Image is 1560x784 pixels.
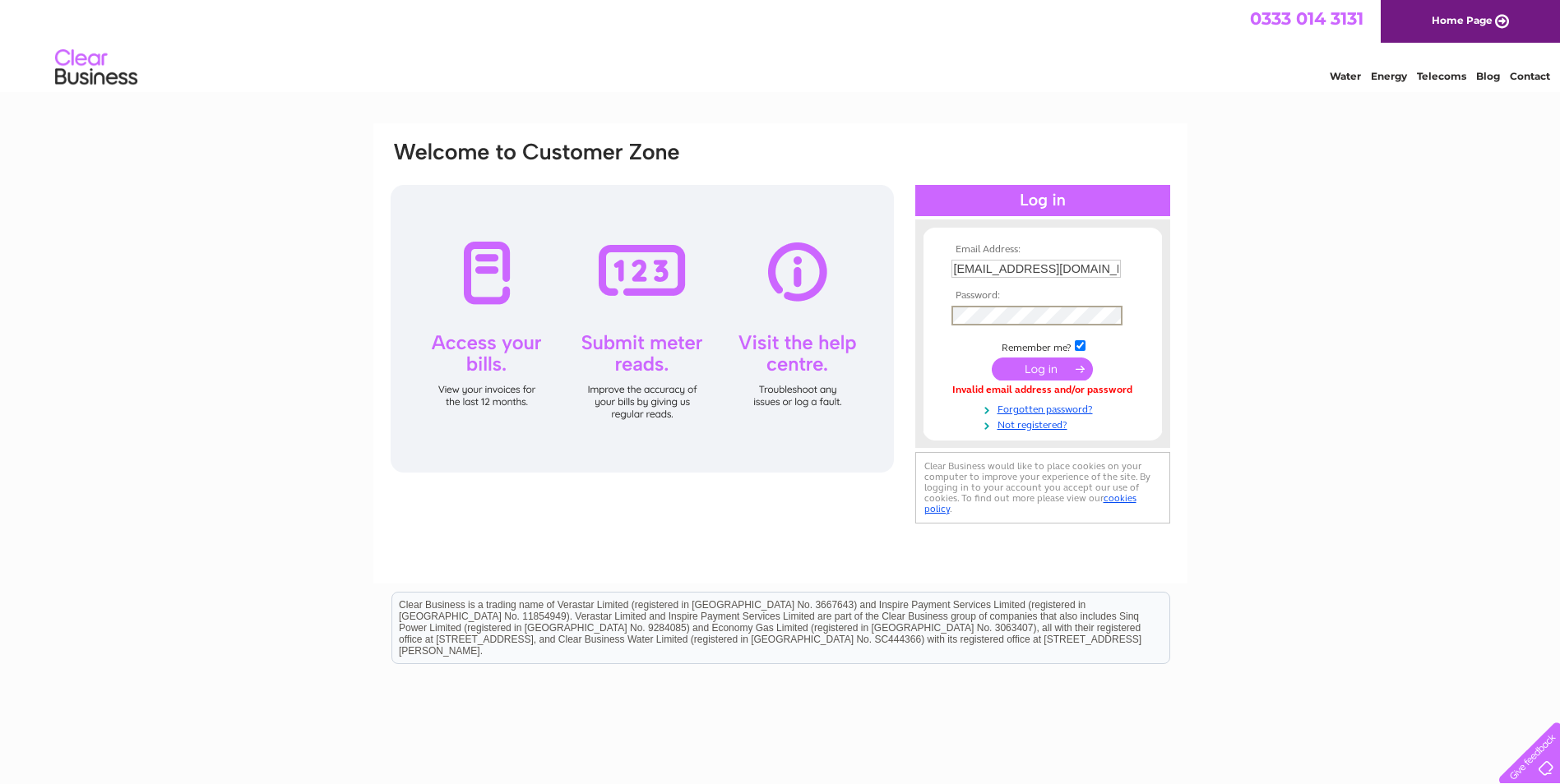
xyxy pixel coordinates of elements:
img: logo.png [54,43,138,93]
a: Contact [1510,70,1550,82]
a: Telecoms [1417,70,1466,82]
div: Invalid email address and/or password [951,385,1134,396]
div: Clear Business is a trading name of Verastar Limited (registered in [GEOGRAPHIC_DATA] No. 3667643... [392,9,1169,80]
a: Not registered? [951,416,1138,431]
a: Blog [1476,70,1500,82]
div: Clear Business would like to place cookies on your computer to improve your experience of the sit... [915,452,1170,523]
a: 0333 014 3131 [1250,8,1363,29]
a: Forgotten password? [951,400,1138,416]
a: Energy [1371,70,1407,82]
td: Remember me? [947,338,1138,354]
th: Email Address: [947,244,1138,256]
a: Water [1330,70,1361,82]
th: Password: [947,290,1138,302]
a: cookies policy [924,492,1136,514]
input: Submit [992,357,1093,380]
